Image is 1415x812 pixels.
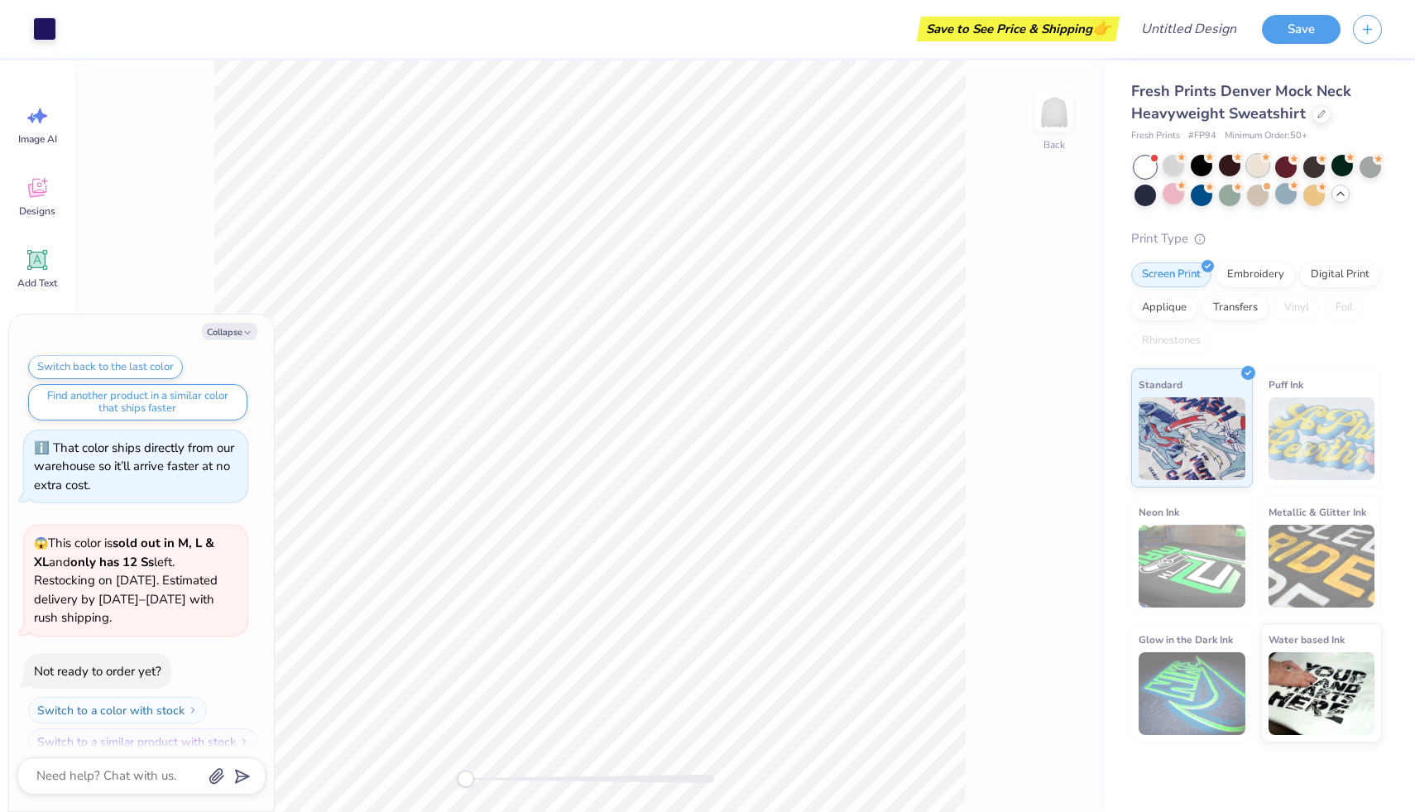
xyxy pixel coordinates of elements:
[1269,376,1303,393] span: Puff Ink
[1202,295,1269,320] div: Transfers
[1269,397,1375,480] img: Puff Ink
[34,535,214,570] strong: sold out in M, L & XL
[1139,397,1245,480] img: Standard
[28,384,247,420] button: Find another product in a similar color that ships faster
[1139,631,1233,648] span: Glow in the Dark Ink
[1131,81,1351,123] span: Fresh Prints Denver Mock Neck Heavyweight Sweatshirt
[34,536,48,551] span: 😱
[34,535,218,626] span: This color is and left. Restocking on [DATE]. Estimated delivery by [DATE]–[DATE] with rush shipp...
[1038,96,1071,129] img: Back
[1216,262,1295,287] div: Embroidery
[28,728,258,755] button: Switch to a similar product with stock
[28,697,207,723] button: Switch to a color with stock
[1188,129,1216,143] span: # FP94
[17,276,57,290] span: Add Text
[1139,525,1245,608] img: Neon Ink
[1139,376,1182,393] span: Standard
[1300,262,1380,287] div: Digital Print
[239,737,249,747] img: Switch to a similar product with stock
[1273,295,1320,320] div: Vinyl
[1269,652,1375,735] img: Water based Ink
[28,355,183,379] button: Switch back to the last color
[188,705,198,715] img: Switch to a color with stock
[18,132,57,146] span: Image AI
[1131,329,1211,353] div: Rhinestones
[1269,631,1345,648] span: Water based Ink
[202,323,257,340] button: Collapse
[1131,262,1211,287] div: Screen Print
[921,17,1115,41] div: Save to See Price & Shipping
[1269,525,1375,608] img: Metallic & Glitter Ink
[1128,12,1250,46] input: Untitled Design
[1225,129,1307,143] span: Minimum Order: 50 +
[1043,137,1065,152] div: Back
[1325,295,1364,320] div: Foil
[1131,295,1197,320] div: Applique
[458,771,474,787] div: Accessibility label
[1269,503,1366,521] span: Metallic & Glitter Ink
[19,204,55,218] span: Designs
[1131,129,1180,143] span: Fresh Prints
[1262,15,1341,44] button: Save
[1139,503,1179,521] span: Neon Ink
[1139,652,1245,735] img: Glow in the Dark Ink
[1092,18,1110,38] span: 👉
[34,440,234,493] div: That color ships directly from our warehouse so it’ll arrive faster at no extra cost.
[34,663,161,680] div: Not ready to order yet?
[70,554,154,570] strong: only has 12 Ss
[1131,229,1382,248] div: Print Type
